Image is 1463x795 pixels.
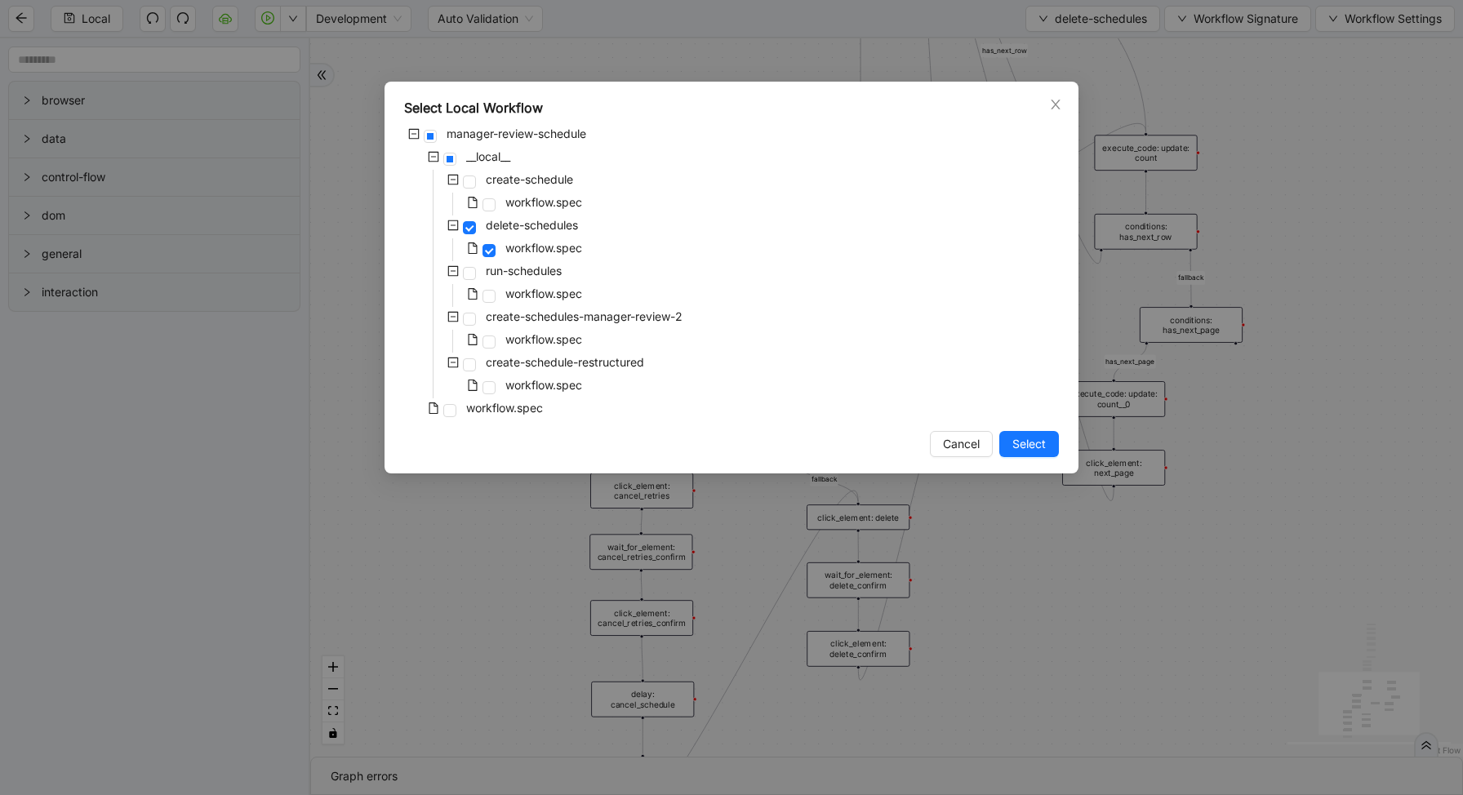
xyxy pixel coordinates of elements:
[1047,95,1065,113] button: Close
[482,170,576,189] span: create-schedule
[505,195,582,209] span: workflow.spec
[502,238,585,258] span: workflow.spec
[1049,98,1062,111] span: close
[466,149,510,163] span: __local__
[447,357,459,368] span: minus-square
[482,353,647,372] span: create-schedule-restructured
[502,193,585,212] span: workflow.spec
[447,174,459,185] span: minus-square
[505,241,582,255] span: workflow.spec
[502,330,585,349] span: workflow.spec
[486,355,644,369] span: create-schedule-restructured
[943,435,980,453] span: Cancel
[447,311,459,322] span: minus-square
[467,242,478,254] span: file
[428,151,439,162] span: minus-square
[447,265,459,277] span: minus-square
[999,431,1059,457] button: Select
[502,284,585,304] span: workflow.spec
[467,288,478,300] span: file
[443,124,589,144] span: manager-review-schedule
[467,197,478,208] span: file
[463,147,514,167] span: __local__
[404,98,1059,118] div: Select Local Workflow
[466,401,543,415] span: workflow.spec
[502,375,585,395] span: workflow.spec
[486,172,573,186] span: create-schedule
[482,307,686,326] span: create-schedules-manager-review-2
[505,332,582,346] span: workflow.spec
[486,309,683,323] span: create-schedules-manager-review-2
[482,261,565,281] span: run-schedules
[930,431,993,457] button: Cancel
[463,398,546,418] span: workflow.spec
[505,286,582,300] span: workflow.spec
[428,402,439,414] span: file
[482,215,581,235] span: delete-schedules
[447,127,586,140] span: manager-review-schedule
[486,218,578,232] span: delete-schedules
[486,264,562,278] span: run-schedules
[505,378,582,392] span: workflow.spec
[408,128,420,140] span: minus-square
[1012,435,1046,453] span: Select
[447,220,459,231] span: minus-square
[467,334,478,345] span: file
[467,380,478,391] span: file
